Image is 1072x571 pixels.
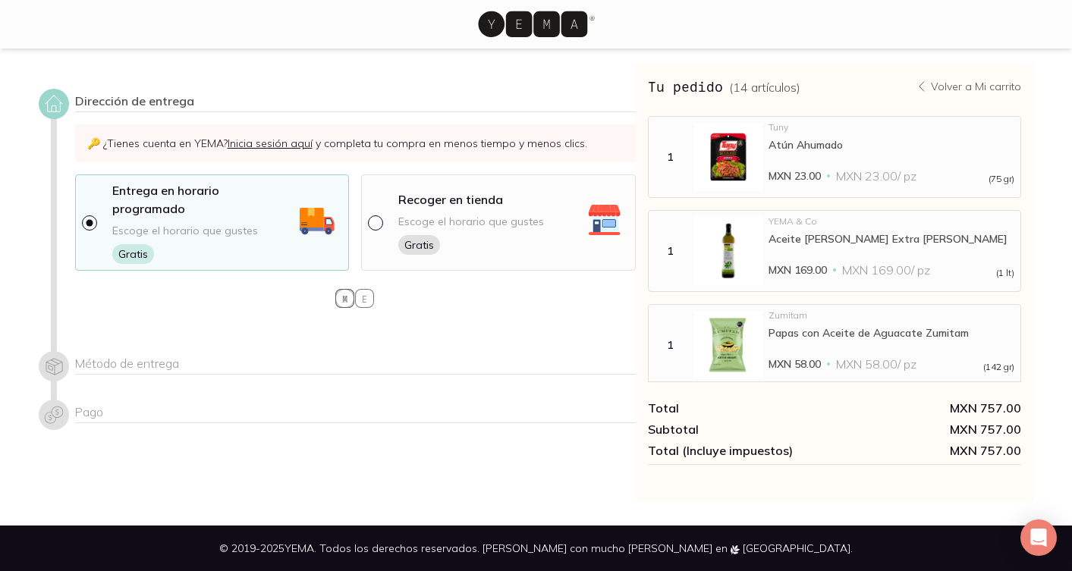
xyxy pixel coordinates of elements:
p: Recoger en tienda [398,190,503,209]
span: MXN 58.00 / pz [836,356,916,372]
div: 1 [652,150,688,164]
div: YEMA & Co [769,217,1015,226]
p: Volver a Mi carrito [931,80,1021,93]
span: (75 gr) [989,174,1014,184]
span: (1 lt) [996,268,1014,278]
div: Subtotal [648,422,835,437]
p: Entrega en horario programado [112,181,294,218]
img: Aceite de Oliva Extra Virgen [694,217,762,285]
div: MXN 757.00 [835,400,1021,416]
span: Escoge el horario que gustes [112,224,258,238]
span: M [337,289,356,308]
div: MXN 757.00 [835,422,1021,437]
span: Key [87,136,100,150]
h3: Tu pedido [648,77,800,96]
span: [PERSON_NAME] con mucho [PERSON_NAME] en [GEOGRAPHIC_DATA]. [483,541,853,555]
div: Open Intercom Messenger [1020,519,1057,556]
a: Volver a Mi carrito [916,80,1021,93]
span: MXN 58.00 [769,356,821,372]
span: Gratis [112,244,154,264]
div: Método de entrega [75,356,636,375]
div: 1 [652,338,688,352]
span: ( 14 artículos ) [729,80,800,95]
p: ¿Tienes cuenta en YEMA? y completa tu compra en menos tiempo y menos clics. [75,124,636,162]
span: MXN 169.00 [769,262,827,278]
span: (142 gr) [983,362,1014,372]
div: Zumitam [769,311,1015,320]
span: MXN 23.00 / pz [836,168,916,184]
div: Papas con Aceite de Aguacate Zumitam [769,326,1015,340]
div: Dirección de entrega [75,93,636,112]
img: Atún Ahumado [694,123,762,191]
div: Tuny [769,123,1015,132]
span: Gratis [398,235,440,255]
div: Total [648,400,835,416]
div: 1 [652,244,688,258]
span: MXN 23.00 [769,168,821,184]
div: Pago [75,404,636,423]
span: MXN 169.00 / pz [842,262,930,278]
img: Papas con Aceite de Aguacate Zumitam [694,311,762,379]
div: Atún Ahumado [769,138,1015,152]
div: Aceite [PERSON_NAME] Extra [PERSON_NAME] [769,232,1015,246]
a: Inicia sesión aquí [228,136,313,150]
span: MXN 757.00 [835,443,1021,458]
span: Escoge el horario que gustes [398,215,544,229]
div: Total (Incluye impuestos) [648,443,835,458]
